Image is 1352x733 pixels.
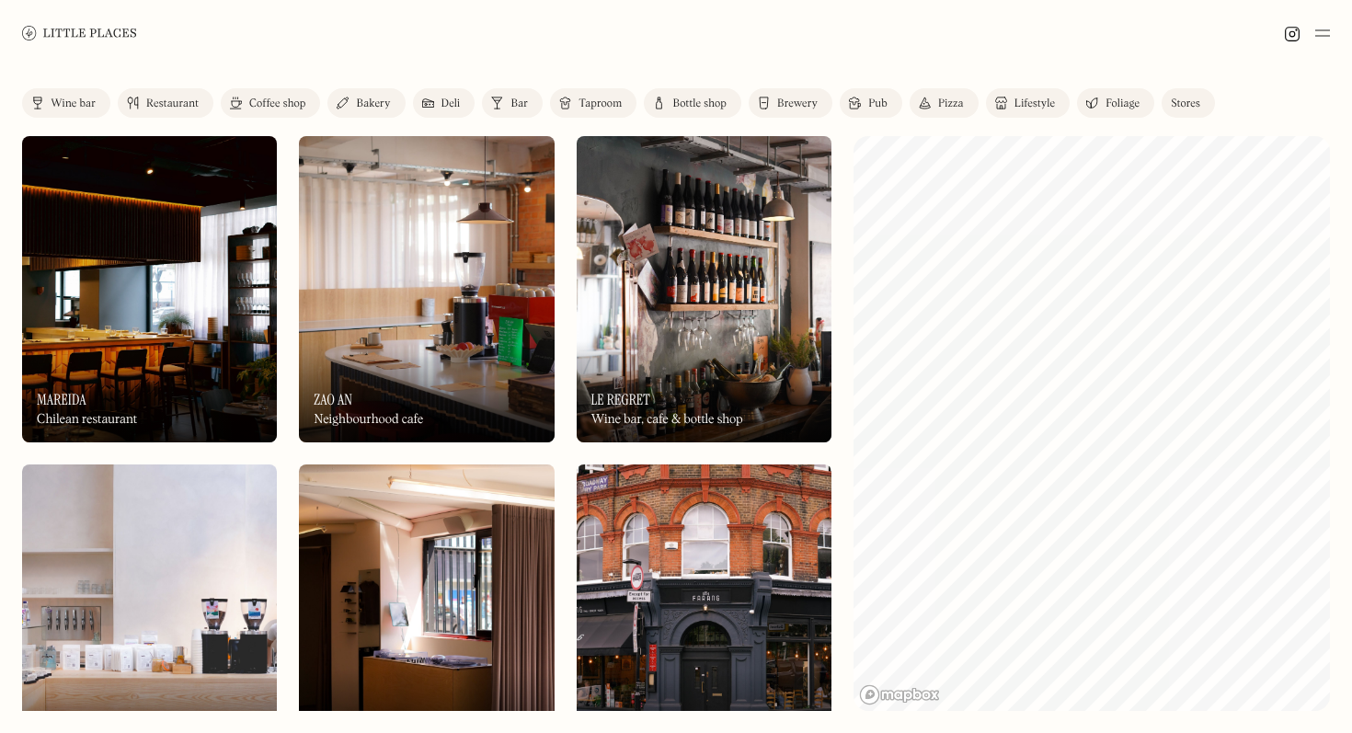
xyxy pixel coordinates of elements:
[441,98,461,109] div: Deli
[910,88,979,118] a: Pizza
[356,98,390,109] div: Bakery
[510,98,528,109] div: Bar
[938,98,964,109] div: Pizza
[1077,88,1154,118] a: Foliage
[22,136,277,442] img: Mareida
[22,88,110,118] a: Wine bar
[37,412,137,428] div: Chilean restaurant
[577,136,831,442] img: Le Regret
[327,88,405,118] a: Bakery
[672,98,727,109] div: Bottle shop
[854,136,1330,711] canvas: Map
[1014,98,1055,109] div: Lifestyle
[579,98,622,109] div: Taproom
[249,98,305,109] div: Coffee shop
[1171,98,1200,109] div: Stores
[51,98,96,109] div: Wine bar
[1162,88,1215,118] a: Stores
[221,88,320,118] a: Coffee shop
[482,88,543,118] a: Bar
[314,412,423,428] div: Neighbourhood cafe
[22,136,277,442] a: MareidaMareidaMareidaChilean restaurant
[591,391,650,408] h3: Le Regret
[299,136,554,442] img: Zao An
[749,88,832,118] a: Brewery
[37,391,86,408] h3: Mareida
[1106,98,1140,109] div: Foliage
[591,412,743,428] div: Wine bar, cafe & bottle shop
[314,391,352,408] h3: Zao An
[413,88,475,118] a: Deli
[299,136,554,442] a: Zao AnZao AnZao AnNeighbourhood cafe
[146,98,199,109] div: Restaurant
[777,98,818,109] div: Brewery
[577,136,831,442] a: Le RegretLe RegretLe RegretWine bar, cafe & bottle shop
[550,88,636,118] a: Taproom
[859,684,940,705] a: Mapbox homepage
[644,88,741,118] a: Bottle shop
[840,88,902,118] a: Pub
[986,88,1070,118] a: Lifestyle
[118,88,213,118] a: Restaurant
[868,98,888,109] div: Pub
